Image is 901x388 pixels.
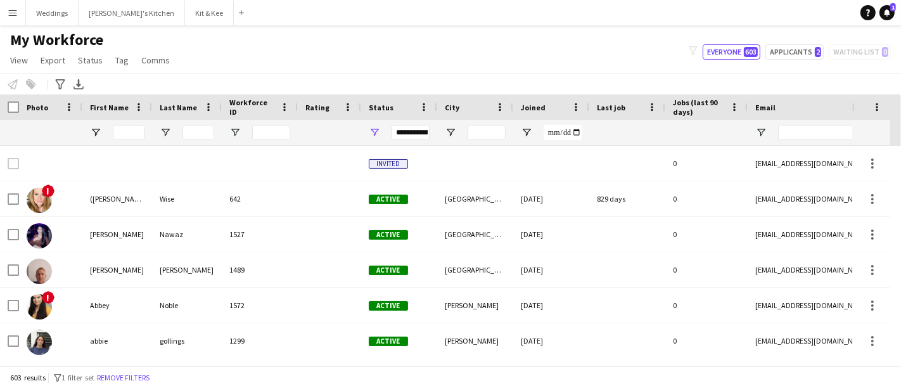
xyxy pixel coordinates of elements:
span: Status [78,55,103,66]
div: 1527 [222,217,298,252]
input: Joined Filter Input [544,125,582,140]
span: First Name [90,103,129,112]
a: Comms [136,52,175,68]
div: 1299 [222,323,298,358]
button: Kit & Kee [185,1,234,25]
div: 642 [222,181,298,216]
img: Aalia Nawaz [27,223,52,249]
div: 1572 [222,288,298,323]
div: [GEOGRAPHIC_DATA] [437,252,513,287]
div: Noble [152,288,222,323]
div: [PERSON_NAME] [82,252,152,287]
div: 0 [665,288,748,323]
span: Rating [305,103,329,112]
span: ! [42,291,54,304]
a: Tag [110,52,134,68]
span: Workforce ID [229,98,275,117]
span: Jobs (last 90 days) [673,98,725,117]
button: Open Filter Menu [229,127,241,138]
div: [DATE] [513,288,589,323]
button: Weddings [26,1,79,25]
button: Open Filter Menu [755,127,767,138]
img: Abbey Noble [27,294,52,320]
button: Applicants2 [765,44,824,60]
span: Active [369,195,408,204]
span: Last job [597,103,625,112]
img: abbie gollings [27,330,52,355]
span: 1 [890,3,896,11]
button: Open Filter Menu [445,127,456,138]
div: [PERSON_NAME] [152,252,222,287]
a: View [5,52,33,68]
div: [DATE] [513,181,589,216]
button: Open Filter Menu [521,127,532,138]
span: Joined [521,103,546,112]
button: Everyone603 [703,44,760,60]
div: Wise [152,181,222,216]
span: Photo [27,103,48,112]
span: Tag [115,55,129,66]
span: Email [755,103,776,112]
a: Status [73,52,108,68]
span: Export [41,55,65,66]
div: 0 [665,252,748,287]
button: Open Filter Menu [160,127,171,138]
span: My Workforce [10,30,103,49]
span: Active [369,301,408,311]
button: Remove filters [94,371,152,385]
span: 2 [815,47,821,57]
div: 0 [665,323,748,358]
input: First Name Filter Input [113,125,144,140]
div: Abbey [82,288,152,323]
div: [DATE] [513,323,589,358]
span: Invited [369,159,408,169]
div: 0 [665,181,748,216]
div: 0 [665,146,748,181]
div: [GEOGRAPHIC_DATA] [437,217,513,252]
div: [PERSON_NAME] [437,288,513,323]
span: 1 filter set [61,373,94,382]
span: Active [369,337,408,346]
div: [GEOGRAPHIC_DATA] [437,181,513,216]
div: ([PERSON_NAME] [82,181,152,216]
span: View [10,55,28,66]
span: Active [369,266,408,275]
div: 829 days [589,181,665,216]
div: 1489 [222,252,298,287]
div: [PERSON_NAME] [82,217,152,252]
span: Last Name [160,103,197,112]
div: Nawaz [152,217,222,252]
img: (Eve) Tiffany Wise [27,188,52,213]
span: Comms [141,55,170,66]
img: AARON CUTLER [27,259,52,284]
span: City [445,103,459,112]
span: Status [369,103,393,112]
input: Workforce ID Filter Input [252,125,290,140]
div: 0 [665,217,748,252]
app-action-btn: Advanced filters [53,77,68,92]
input: City Filter Input [468,125,506,140]
div: [PERSON_NAME] [437,323,513,358]
div: abbie [82,323,152,358]
button: Open Filter Menu [369,127,380,138]
span: 603 [744,47,758,57]
button: Open Filter Menu [90,127,101,138]
input: Last Name Filter Input [182,125,214,140]
input: Row Selection is disabled for this row (unchecked) [8,158,19,169]
app-action-btn: Export XLSX [71,77,86,92]
a: 1 [879,5,895,20]
span: Active [369,230,408,240]
div: [DATE] [513,252,589,287]
a: Export [35,52,70,68]
div: gollings [152,323,222,358]
button: [PERSON_NAME]'s Kitchen [79,1,185,25]
span: ! [42,184,54,197]
div: [DATE] [513,217,589,252]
